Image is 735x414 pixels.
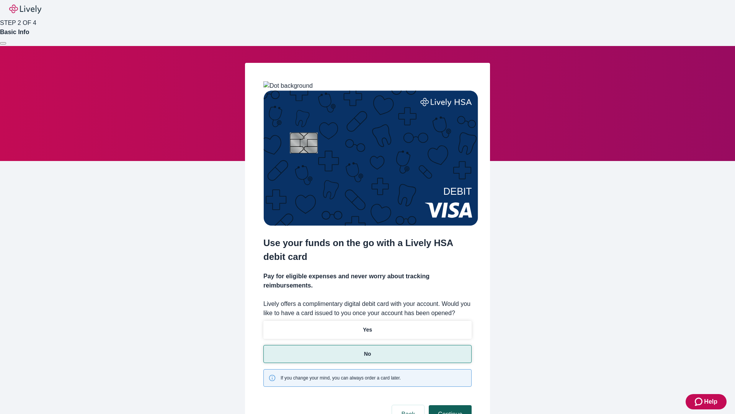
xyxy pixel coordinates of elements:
p: No [364,350,371,358]
button: Zendesk support iconHelp [686,394,727,409]
h4: Pay for eligible expenses and never worry about tracking reimbursements. [263,272,472,290]
h2: Use your funds on the go with a Lively HSA debit card [263,236,472,264]
p: Yes [363,326,372,334]
img: Dot background [263,81,313,90]
label: Lively offers a complimentary digital debit card with your account. Would you like to have a card... [263,299,472,318]
button: Yes [263,321,472,339]
span: Help [704,397,717,406]
button: No [263,345,472,363]
svg: Zendesk support icon [695,397,704,406]
img: Debit card [263,90,478,226]
img: Lively [9,5,41,14]
span: If you change your mind, you can always order a card later. [281,375,401,381]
